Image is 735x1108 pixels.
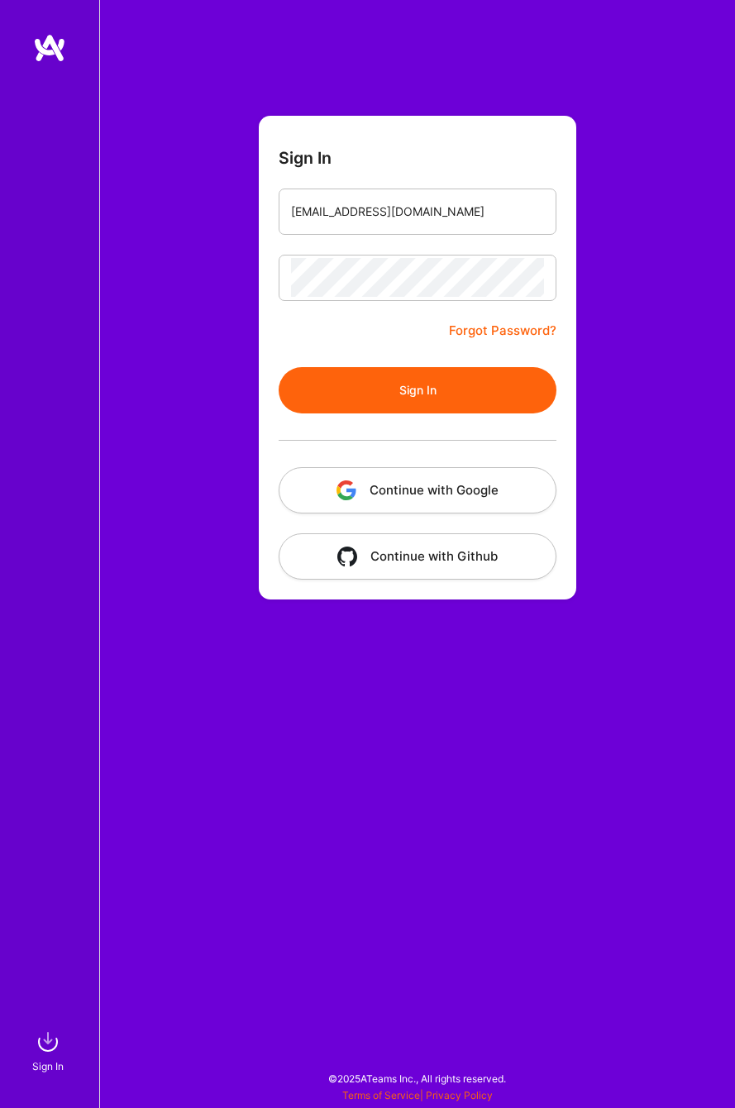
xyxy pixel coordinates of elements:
[336,480,356,500] img: icon
[99,1058,735,1100] div: © 2025 ATeams Inc., All rights reserved.
[279,467,556,513] button: Continue with Google
[342,1089,420,1101] a: Terms of Service
[35,1025,64,1075] a: sign inSign In
[337,547,357,566] img: icon
[32,1058,64,1075] div: Sign In
[426,1089,493,1101] a: Privacy Policy
[279,367,556,413] button: Sign In
[342,1089,493,1101] span: |
[449,321,556,341] a: Forgot Password?
[33,33,66,63] img: logo
[279,533,556,580] button: Continue with Github
[279,149,332,169] h3: Sign In
[291,192,544,232] input: Email...
[31,1025,64,1058] img: sign in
